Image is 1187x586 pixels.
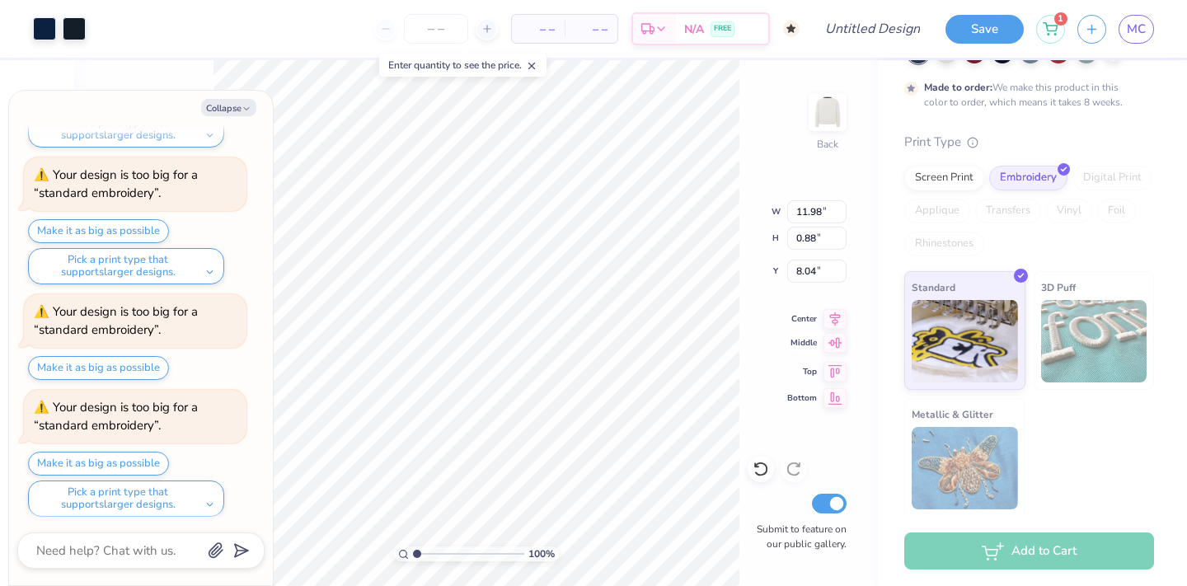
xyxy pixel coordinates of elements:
[528,546,555,561] span: 100 %
[522,21,555,38] span: – –
[812,12,933,45] input: Untitled Design
[787,392,817,404] span: Bottom
[945,15,1024,44] button: Save
[912,406,993,423] span: Metallic & Glitter
[575,21,608,38] span: – –
[912,300,1018,382] img: Standard
[34,399,198,434] div: Your design is too big for a “standard embroidery”.
[404,14,468,44] input: – –
[811,96,844,129] img: Back
[28,356,169,380] button: Make it as big as possible
[904,133,1154,152] div: Print Type
[28,248,224,284] button: Pick a print type that supportslarger designs.
[912,427,1018,509] img: Metallic & Glitter
[912,279,955,296] span: Standard
[904,232,984,256] div: Rhinestones
[787,366,817,377] span: Top
[904,166,984,190] div: Screen Print
[904,199,970,223] div: Applique
[787,337,817,349] span: Middle
[989,166,1067,190] div: Embroidery
[1097,199,1136,223] div: Foil
[34,303,198,339] div: Your design is too big for a “standard embroidery”.
[28,219,169,243] button: Make it as big as possible
[748,522,847,551] label: Submit to feature on our public gallery.
[1041,300,1147,382] img: 3D Puff
[924,80,1127,110] div: We make this product in this color to order, which means it takes 8 weeks.
[1072,166,1152,190] div: Digital Print
[975,199,1041,223] div: Transfers
[787,313,817,325] span: Center
[1046,199,1092,223] div: Vinyl
[1054,12,1067,26] span: 1
[201,99,256,116] button: Collapse
[1119,15,1154,44] a: MC
[28,481,224,517] button: Pick a print type that supportslarger designs.
[1041,279,1076,296] span: 3D Puff
[1127,20,1146,39] span: MC
[28,111,224,148] button: Pick a print type that supportslarger designs.
[34,166,198,202] div: Your design is too big for a “standard embroidery”.
[684,21,704,38] span: N/A
[28,452,169,476] button: Make it as big as possible
[924,81,992,94] strong: Made to order:
[379,54,547,77] div: Enter quantity to see the price.
[817,137,838,152] div: Back
[714,23,731,35] span: FREE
